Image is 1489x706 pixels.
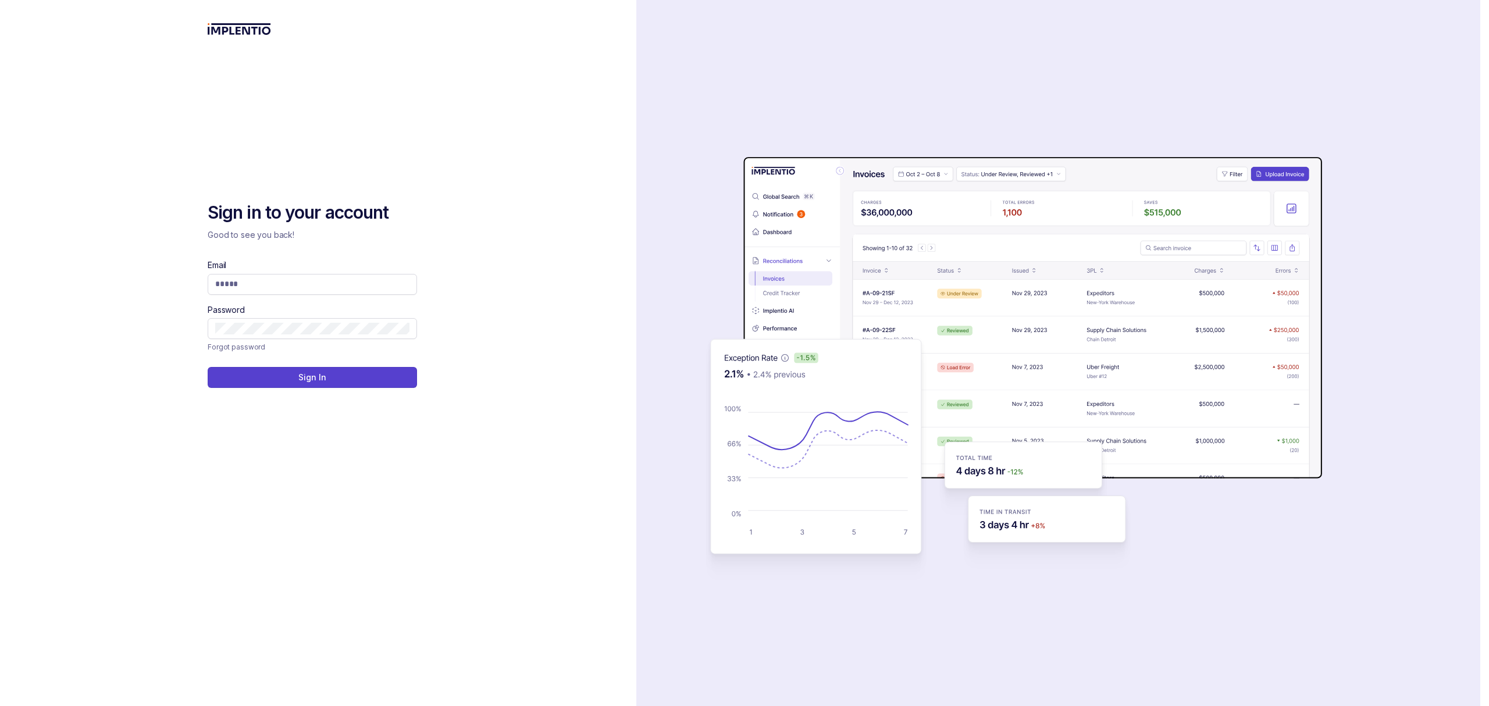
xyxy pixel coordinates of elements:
a: Link Forgot password [208,341,265,353]
label: Email [208,259,226,271]
p: Sign In [298,372,326,383]
label: Password [208,304,245,316]
img: logo [208,23,271,35]
p: Forgot password [208,341,265,353]
button: Sign In [208,367,417,388]
p: Good to see you back! [208,229,417,241]
img: signin-background.svg [669,120,1326,586]
h2: Sign in to your account [208,201,417,224]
